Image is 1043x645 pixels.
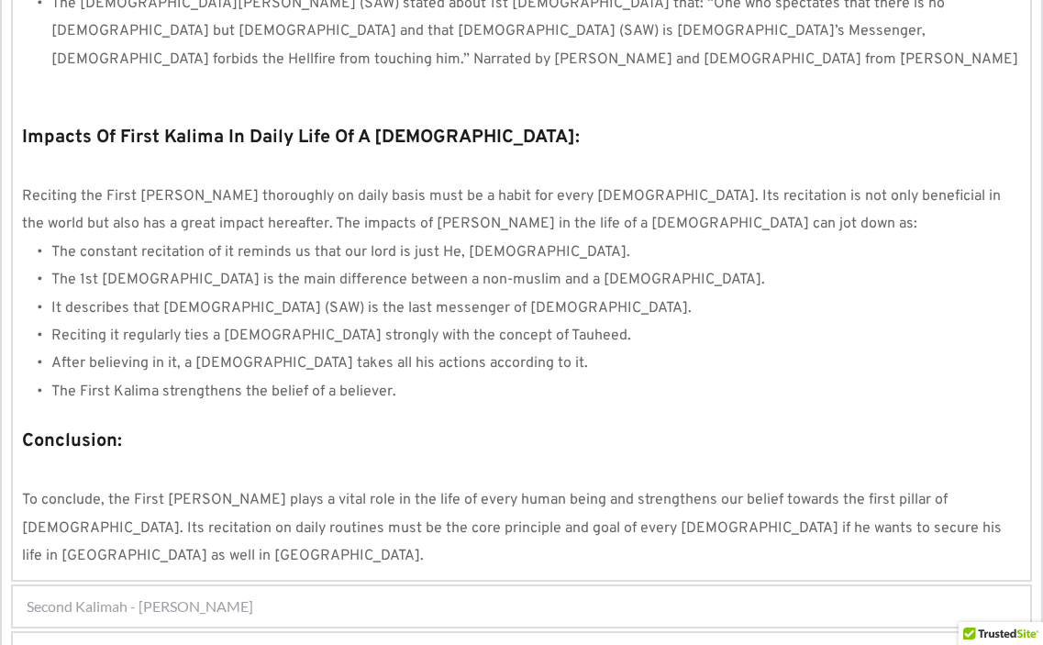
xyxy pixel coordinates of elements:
span: The 1st [DEMOGRAPHIC_DATA] is the main difference between a non-muslim and a [DEMOGRAPHIC_DATA]. [51,271,765,289]
span: It describes that [DEMOGRAPHIC_DATA] (SAW) is the last messenger of [DEMOGRAPHIC_DATA]. [51,299,692,317]
span: Reciting it regularly ties a [DEMOGRAPHIC_DATA] strongly with the concept of Tauheed. [51,327,631,345]
strong: Conclusion: [22,429,122,453]
span: To conclude, the First [PERSON_NAME] plays a vital role in the life of every human being and stre... [22,491,1005,565]
strong: Impacts Of First Kalima In Daily Life Of A [DEMOGRAPHIC_DATA]: [22,126,580,150]
span: After believing in it, a [DEMOGRAPHIC_DATA] takes all his actions according to it. [51,354,588,373]
span: The First Kalima strengthens the belief of a believer. [51,383,396,401]
span: Reciting the First [PERSON_NAME] thoroughly on daily basis must be a habit for every [DEMOGRAPHIC... [22,187,1004,233]
span: Second Kalimah - [PERSON_NAME] [27,595,253,617]
span: The constant recitation of it reminds us that our lord is just He, [DEMOGRAPHIC_DATA]. [51,243,630,261]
